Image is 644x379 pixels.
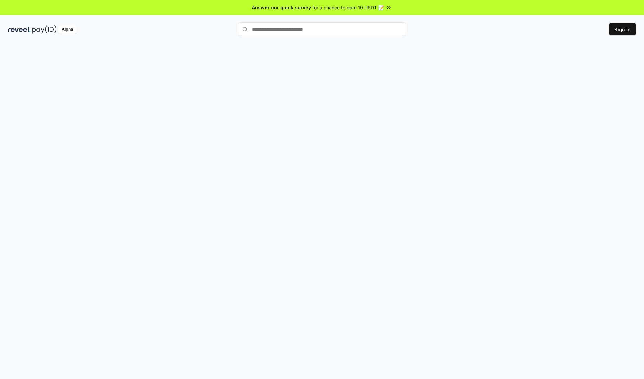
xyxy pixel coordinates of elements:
span: for a chance to earn 10 USDT 📝 [312,4,384,11]
img: pay_id [32,25,57,34]
img: reveel_dark [8,25,31,34]
span: Answer our quick survey [252,4,311,11]
button: Sign In [609,23,636,35]
div: Alpha [58,25,77,34]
